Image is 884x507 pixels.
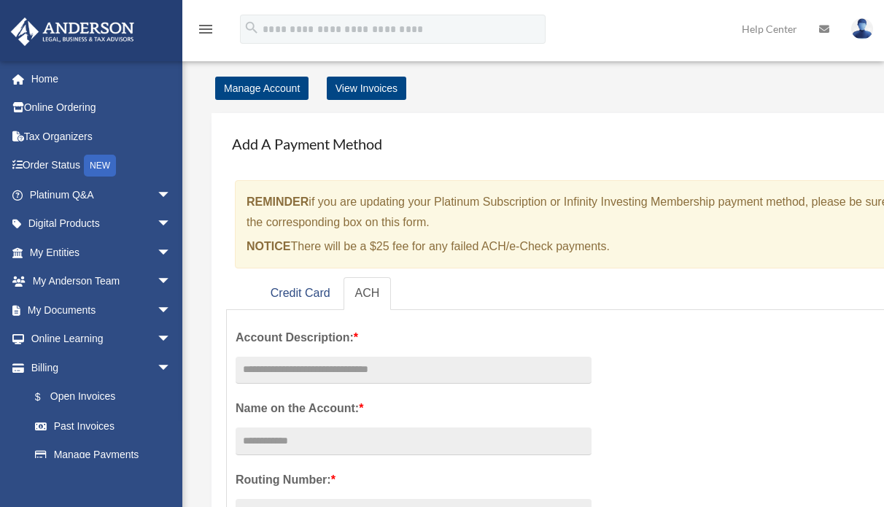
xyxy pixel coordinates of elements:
div: NEW [84,155,116,177]
a: Home [10,64,193,93]
label: Name on the Account: [236,398,592,419]
img: User Pic [851,18,873,39]
a: Digital Productsarrow_drop_down [10,209,193,239]
a: View Invoices [327,77,406,100]
a: Billingarrow_drop_down [10,353,193,382]
label: Account Description: [236,328,592,348]
a: Manage Payments [20,441,186,470]
span: arrow_drop_down [157,295,186,325]
a: Past Invoices [20,411,193,441]
span: arrow_drop_down [157,353,186,383]
a: ACH [344,277,392,310]
span: arrow_drop_down [157,209,186,239]
span: $ [43,388,50,406]
a: Credit Card [259,277,342,310]
a: Online Learningarrow_drop_down [10,325,193,354]
strong: REMINDER [247,196,309,208]
a: My Documentsarrow_drop_down [10,295,193,325]
i: menu [197,20,214,38]
a: Platinum Q&Aarrow_drop_down [10,180,193,209]
img: Anderson Advisors Platinum Portal [7,18,139,46]
a: menu [197,26,214,38]
a: My Entitiesarrow_drop_down [10,238,193,267]
a: Tax Organizers [10,122,193,151]
label: Routing Number: [236,470,592,490]
span: arrow_drop_down [157,238,186,268]
span: arrow_drop_down [157,180,186,210]
a: Online Ordering [10,93,193,123]
span: arrow_drop_down [157,325,186,355]
i: search [244,20,260,36]
a: $Open Invoices [20,382,193,412]
span: arrow_drop_down [157,267,186,297]
a: Manage Account [215,77,309,100]
a: Order StatusNEW [10,151,193,181]
a: My Anderson Teamarrow_drop_down [10,267,193,296]
strong: NOTICE [247,240,290,252]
